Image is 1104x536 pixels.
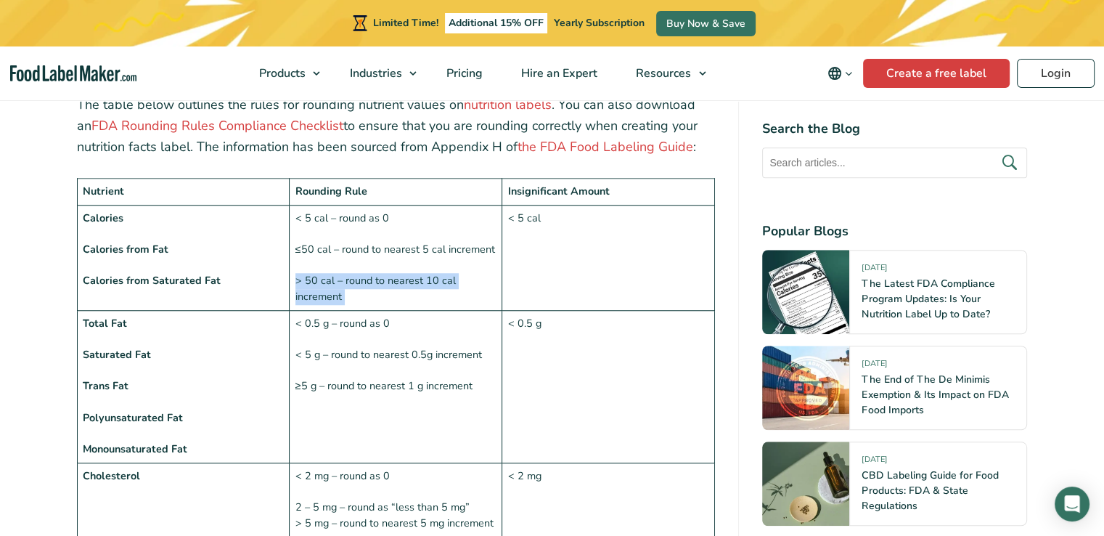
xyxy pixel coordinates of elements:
[502,310,715,463] td: < 0.5 g
[428,46,499,100] a: Pricing
[863,59,1010,88] a: Create a free label
[83,410,183,425] strong: Polyunsaturated Fat
[240,46,327,100] a: Products
[862,454,886,471] span: [DATE]
[345,65,404,81] span: Industries
[862,277,994,321] a: The Latest FDA Compliance Program Updates: Is Your Nutrition Label Up to Date?
[464,96,552,113] a: nutrition labels
[255,65,307,81] span: Products
[10,65,137,82] a: Food Label Maker homepage
[517,65,599,81] span: Hire an Expert
[83,442,187,456] strong: Monounsaturated Fat
[77,94,716,157] p: The table below outlines the rules for rounding nutrient values on . You can also download an to ...
[656,11,756,36] a: Buy Now & Save
[817,59,863,88] button: Change language
[91,117,343,134] a: FDA Rounding Rules Compliance Checklist
[83,184,124,198] strong: Nutrient
[762,222,1027,241] h4: Popular Blogs
[442,65,484,81] span: Pricing
[554,16,645,30] span: Yearly Subscription
[83,242,168,256] strong: Calories from Fat
[83,378,128,393] strong: Trans Fat
[762,147,1027,178] input: Search articles...
[518,138,693,155] a: the FDA Food Labeling Guide
[83,468,140,483] strong: Cholesterol
[295,184,367,198] strong: Rounding Rule
[445,13,547,33] span: Additional 15% OFF
[1055,487,1089,521] div: Open Intercom Messenger
[862,468,998,513] a: CBD Labeling Guide for Food Products: FDA & State Regulations
[290,310,502,463] td: < 0.5 g – round as 0 < 5 g – round to nearest 0.5g increment ≥5 g – round to nearest 1 g increment
[508,184,610,198] strong: Insignificant Amount
[331,46,424,100] a: Industries
[631,65,692,81] span: Resources
[83,273,221,288] strong: Calories from Saturated Fat
[502,46,613,100] a: Hire an Expert
[617,46,713,100] a: Resources
[502,205,715,310] td: < 5 cal
[1017,59,1095,88] a: Login
[862,262,886,279] span: [DATE]
[83,347,151,362] strong: Saturated Fat
[83,211,123,225] strong: Calories
[373,16,438,30] span: Limited Time!
[862,373,1008,417] a: The End of The De Minimis Exemption & Its Impact on FDA Food Imports
[290,205,502,310] td: < 5 cal – round as 0 ≤50 cal – round to nearest 5 cal increment > 50 cal – round to nearest 10 ca...
[862,358,886,375] span: [DATE]
[83,316,127,330] strong: Total Fat
[762,119,1027,139] h4: Search the Blog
